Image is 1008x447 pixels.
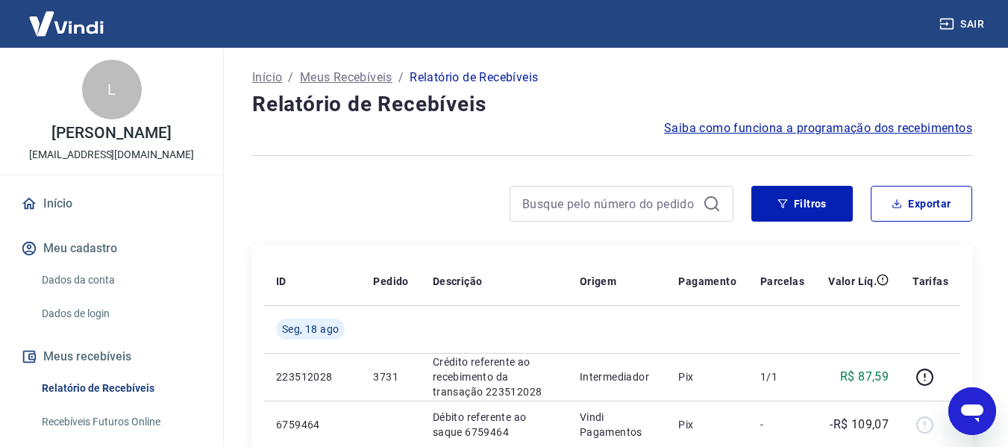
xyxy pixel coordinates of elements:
p: Vindi Pagamentos [580,410,655,440]
p: / [288,69,293,87]
p: Origem [580,274,616,289]
p: Intermediador [580,369,655,384]
p: Pix [678,417,736,432]
a: Início [18,187,205,220]
img: Vindi [18,1,115,46]
iframe: Botão para iniciar a janela de mensagens, 1 mensagem não lida [948,387,996,435]
a: Dados de login [36,298,205,329]
p: Valor Líq. [828,274,877,289]
a: Início [252,69,282,87]
p: Crédito referente ao recebimento da transação 223512028 [433,354,556,399]
button: Meu cadastro [18,232,205,265]
h4: Relatório de Recebíveis [252,90,972,119]
iframe: Número de mensagens não lidas [969,384,999,399]
input: Busque pelo número do pedido [522,193,697,215]
p: - [760,417,804,432]
p: Débito referente ao saque 6759464 [433,410,556,440]
p: -R$ 109,07 [830,416,889,434]
button: Sair [936,10,990,38]
button: Filtros [751,186,853,222]
p: ID [276,274,287,289]
div: L [82,60,142,119]
p: 1/1 [760,369,804,384]
p: Tarifas [912,274,948,289]
a: Relatório de Recebíveis [36,373,205,404]
p: Parcelas [760,274,804,289]
button: Meus recebíveis [18,340,205,373]
p: 3731 [373,369,408,384]
a: Dados da conta [36,265,205,296]
a: Meus Recebíveis [300,69,392,87]
p: Relatório de Recebíveis [410,69,538,87]
button: Exportar [871,186,972,222]
p: 223512028 [276,369,349,384]
a: Recebíveis Futuros Online [36,407,205,437]
span: Seg, 18 ago [282,322,339,337]
p: Pagamento [678,274,736,289]
p: Descrição [433,274,483,289]
p: 6759464 [276,417,349,432]
p: Pedido [373,274,408,289]
p: [EMAIL_ADDRESS][DOMAIN_NAME] [29,147,194,163]
p: Pix [678,369,736,384]
p: R$ 87,59 [840,368,889,386]
a: Saiba como funciona a programação dos recebimentos [664,119,972,137]
p: [PERSON_NAME] [51,125,171,141]
p: / [398,69,404,87]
